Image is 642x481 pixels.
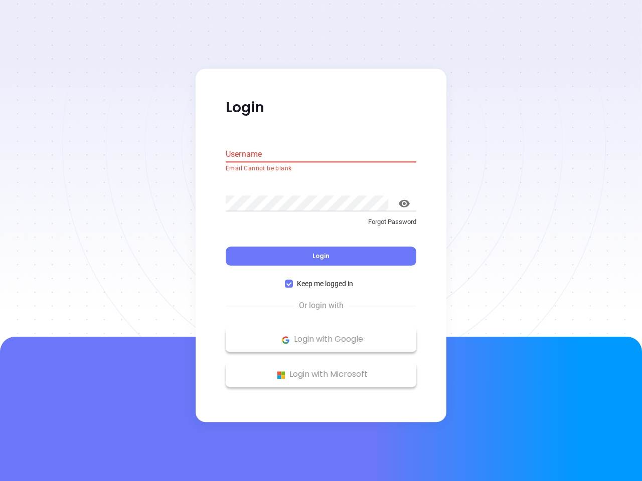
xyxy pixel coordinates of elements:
img: Microsoft Logo [275,369,287,381]
p: Login with Google [231,332,411,347]
button: Microsoft Logo Login with Microsoft [226,362,416,387]
p: Login with Microsoft [231,367,411,382]
p: Login [226,99,416,117]
span: Login [312,252,330,261]
img: Google Logo [279,334,292,346]
p: Forgot Password [226,217,416,227]
span: Keep me logged in [293,279,357,290]
button: toggle password visibility [392,191,416,215]
span: Or login with [294,300,349,312]
button: Google Logo Login with Google [226,327,416,352]
button: Login [226,247,416,266]
a: Forgot Password [226,217,416,235]
p: Email Cannot be blank [226,164,416,174]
